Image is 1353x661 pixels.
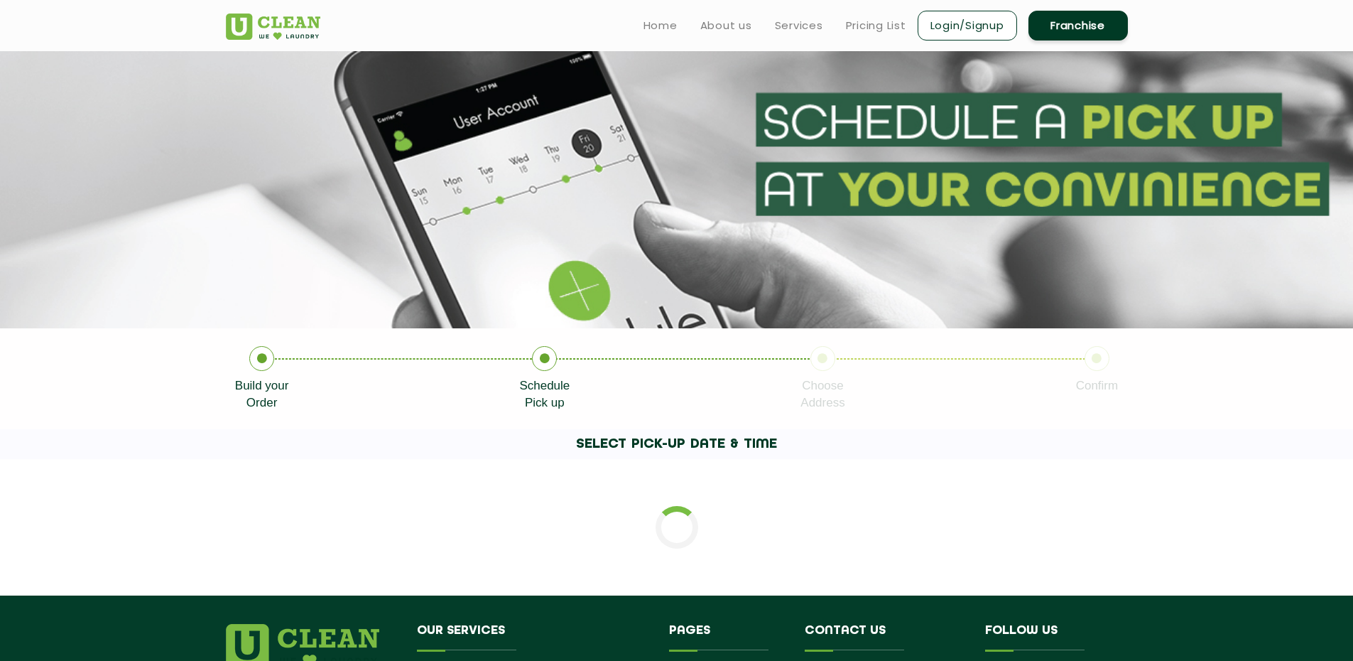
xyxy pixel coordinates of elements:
a: About us [700,17,752,34]
h4: Follow us [985,624,1110,651]
a: Services [775,17,823,34]
p: Confirm [1076,377,1119,394]
h4: Contact us [805,624,964,651]
img: UClean Laundry and Dry Cleaning [226,14,320,40]
p: Choose Address [800,377,844,412]
a: Login/Signup [918,11,1017,41]
a: Pricing List [846,17,906,34]
a: Franchise [1028,11,1128,41]
a: Home [643,17,678,34]
h4: Our Services [417,624,648,651]
p: Schedule Pick up [519,377,570,412]
h1: SELECT PICK-UP DATE & TIME [136,429,1218,459]
p: Build your Order [235,377,289,412]
h4: Pages [669,624,783,651]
